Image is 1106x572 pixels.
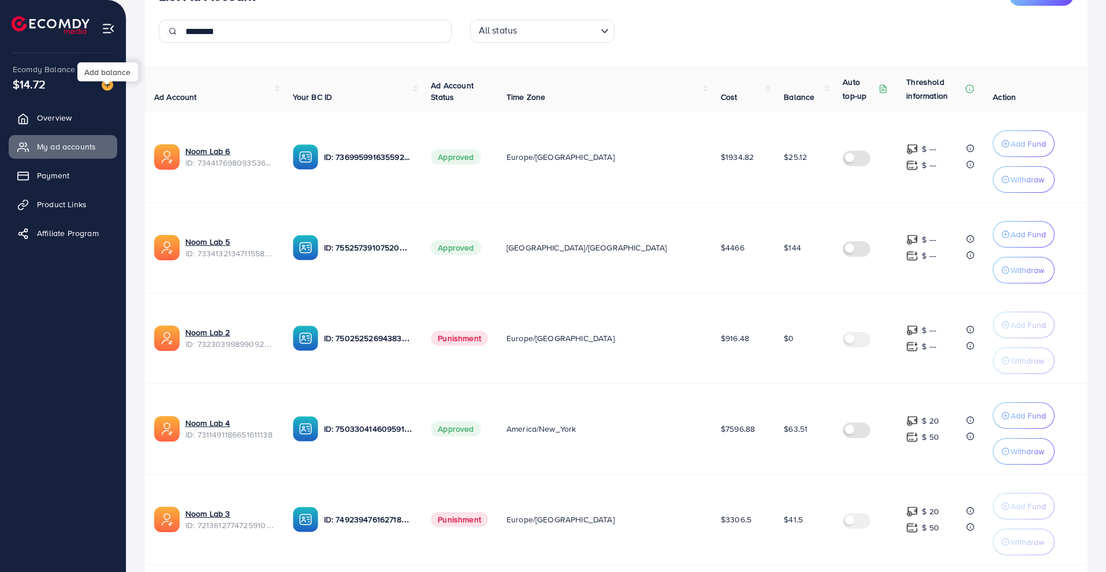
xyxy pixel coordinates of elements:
div: Add balance [77,62,138,81]
p: ID: 7552573910752002064 [324,241,413,255]
p: $ 20 [922,504,939,518]
p: $ --- [922,249,936,263]
button: Add Fund [993,493,1055,519]
img: top-up amount [906,431,918,443]
a: Noom Lab 3 [185,508,230,519]
p: Auto top-up [843,75,876,103]
span: Europe/[GEOGRAPHIC_DATA] [507,514,615,525]
span: $3306.5 [721,514,751,525]
img: ic-ba-acc.ded83a64.svg [293,326,318,351]
a: Affiliate Program [9,222,117,245]
span: Cost [721,91,738,103]
a: Product Links [9,193,117,216]
p: $ 50 [922,430,939,444]
span: ID: 7334132134711558146 [185,248,274,259]
span: Time Zone [507,91,545,103]
input: Search for option [520,22,595,40]
span: $144 [784,242,801,253]
span: Approved [431,421,481,436]
span: Ad Account Status [431,80,474,103]
p: ID: 7503304146095915016 [324,422,413,436]
img: top-up amount [906,341,918,353]
a: Noom Lab 6 [185,145,230,157]
span: $4466 [721,242,744,253]
button: Add Fund [993,130,1055,157]
span: $1934.82 [721,151,754,163]
p: $ --- [922,233,936,246]
span: $916.48 [721,332,749,344]
img: ic-ba-acc.ded83a64.svg [293,235,318,260]
span: Overview [37,112,72,124]
p: $ --- [922,158,936,172]
button: Withdraw [993,166,1055,193]
span: America/New_York [507,423,576,435]
p: Add Fund [1011,409,1046,423]
button: Withdraw [993,347,1055,374]
img: top-up amount [906,522,918,534]
img: top-up amount [906,250,918,262]
span: Europe/[GEOGRAPHIC_DATA] [507,332,615,344]
img: ic-ba-acc.ded83a64.svg [293,144,318,170]
span: $14.72 [12,66,46,102]
img: ic-ads-acc.e4c84228.svg [154,507,180,532]
span: Ecomdy Balance [13,63,75,75]
button: Add Fund [993,402,1055,429]
p: Withdraw [1011,173,1044,186]
a: My ad accounts [9,135,117,158]
img: ic-ads-acc.e4c84228.svg [154,416,180,442]
span: ID: 7344176980935360513 [185,157,274,169]
img: menu [102,22,115,35]
span: [GEOGRAPHIC_DATA]/[GEOGRAPHIC_DATA] [507,242,667,253]
span: Payment [37,170,69,181]
span: Affiliate Program [37,227,99,239]
span: $7596.88 [721,423,755,435]
span: Your BC ID [293,91,333,103]
span: $63.51 [784,423,807,435]
p: ID: 7492394761627189255 [324,513,413,526]
a: Noom Lab 4 [185,417,230,429]
p: Add Fund [1011,137,1046,151]
span: $0 [784,332,794,344]
img: ic-ads-acc.e4c84228.svg [154,144,180,170]
span: ID: 7311491186651611138 [185,429,274,440]
p: Add Fund [1011,227,1046,241]
p: ID: 7369959916355928081 [324,150,413,164]
div: <span class='underline'>Noom Lab 4</span></br>7311491186651611138 [185,417,274,441]
img: top-up amount [906,143,918,155]
p: Withdraw [1011,535,1044,549]
button: Withdraw [993,438,1055,465]
div: <span class='underline'>Noom Lab 2</span></br>7323039989909209089 [185,327,274,350]
span: $25.12 [784,151,807,163]
img: ic-ads-acc.e4c84228.svg [154,235,180,260]
div: Search for option [470,20,615,43]
p: $ 20 [922,414,939,428]
a: Noom Lab 2 [185,327,230,338]
img: top-up amount [906,234,918,246]
span: Approved [431,240,481,255]
p: Add Fund [1011,499,1046,513]
img: top-up amount [906,415,918,427]
img: top-up amount [906,506,918,518]
button: Withdraw [993,529,1055,555]
span: ID: 7323039989909209089 [185,338,274,350]
div: <span class='underline'>Noom Lab 6</span></br>7344176980935360513 [185,145,274,169]
img: top-up amount [906,324,918,337]
iframe: Chat [1057,520,1097,563]
span: Product Links [37,199,87,210]
span: ID: 7213612774725910530 [185,519,274,531]
p: Withdraw [1011,263,1044,277]
span: Approved [431,149,481,165]
span: My ad accounts [37,141,96,152]
div: <span class='underline'>Noom Lab 3</span></br>7213612774725910530 [185,508,274,532]
p: Add Fund [1011,318,1046,332]
p: Withdraw [1011,354,1044,368]
p: $ --- [922,339,936,353]
p: ID: 7502525269438398465 [324,331,413,345]
div: <span class='underline'>Noom Lab 5</span></br>7334132134711558146 [185,236,274,260]
img: logo [12,16,90,34]
span: Europe/[GEOGRAPHIC_DATA] [507,151,615,163]
button: Add Fund [993,312,1055,338]
p: $ --- [922,323,936,337]
span: Action [993,91,1016,103]
p: $ --- [922,142,936,156]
